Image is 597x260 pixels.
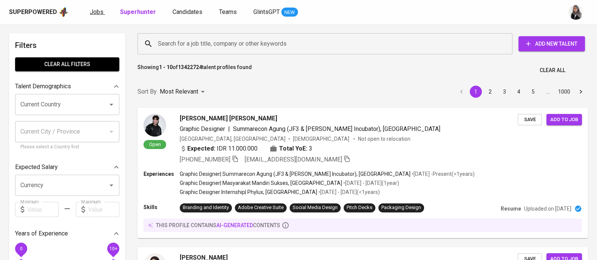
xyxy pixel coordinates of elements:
p: • [DATE] - [DATE] ( <1 years ) [317,188,380,196]
span: Summarecon Agung (JF3 & [PERSON_NAME] Incubator), [GEOGRAPHIC_DATA] [233,125,440,132]
img: sinta.windasari@glints.com [568,5,583,20]
p: this profile contains contents [156,222,280,229]
div: Most Relevant [160,85,207,99]
span: | [228,125,230,134]
div: … [541,88,554,95]
div: IDR 11.000.000 [180,144,258,153]
button: Add New Talent [518,36,585,51]
p: • [DATE] - [DATE] ( 1 year ) [342,179,399,187]
span: Teams [219,8,237,15]
span: Open [146,141,164,148]
input: Value [27,202,59,217]
button: Go to page 5 [527,86,539,98]
div: Branding and Identity [183,204,229,211]
b: 13422724 [178,64,202,70]
a: Teams [219,8,238,17]
p: Graphic Designer | Summarecon Agung (JF3 & [PERSON_NAME] Incubator), [GEOGRAPHIC_DATA] [180,170,410,178]
button: Go to page 2 [484,86,496,98]
a: Superhunter [120,8,157,17]
img: 7c299c632f6f9a0feb8ed71fb5586b85.png [143,114,166,137]
span: Add New Talent [524,39,579,49]
span: GlintsGPT [253,8,280,15]
button: page 1 [470,86,482,98]
button: Go to page 3 [498,86,511,98]
span: 0 [20,246,22,251]
span: NEW [281,9,298,16]
a: GlintsGPT NEW [253,8,298,17]
p: Years of Experience [15,229,68,238]
p: Sort By [137,87,157,96]
span: Save [521,115,538,124]
div: Packaging Design [381,204,421,211]
p: Most Relevant [160,87,198,96]
span: 10+ [109,246,117,251]
p: Uploaded on [DATE] [524,205,571,212]
p: Resume [501,205,521,212]
span: Clear All [540,66,565,75]
p: Experiences [143,170,180,178]
button: Go to page 1000 [556,86,572,98]
span: Jobs [90,8,103,15]
p: Talent Demographics [15,82,71,91]
img: app logo [59,6,69,18]
a: Candidates [173,8,204,17]
div: Expected Salary [15,160,119,175]
button: Go to next page [575,86,587,98]
button: Clear All [537,63,568,77]
span: 3 [309,144,312,153]
button: Open [106,99,117,110]
nav: pagination navigation [454,86,588,98]
h6: Filters [15,39,119,51]
span: Add to job [550,115,578,124]
div: Pitch Decks [347,204,372,211]
span: [PERSON_NAME] [PERSON_NAME] [180,114,277,123]
span: [EMAIL_ADDRESS][DOMAIN_NAME] [245,156,342,163]
a: Superpoweredapp logo [9,6,69,18]
div: Superpowered [9,8,57,17]
input: Value [88,202,119,217]
div: Social Media Design [293,204,338,211]
a: Open[PERSON_NAME] [PERSON_NAME]Graphic Designer|Summarecon Agung (JF3 & [PERSON_NAME] Incubator),... [137,108,588,238]
p: Not open to relocation [358,135,410,143]
button: Go to page 4 [513,86,525,98]
span: [PHONE_NUMBER] [180,156,230,163]
a: Jobs [90,8,105,17]
button: Open [106,180,117,191]
button: Add to job [546,114,582,126]
div: Adobe Creative Suite [238,204,284,211]
button: Clear All filters [15,57,119,71]
span: Graphic Designer [180,125,225,132]
b: Expected: [187,144,215,153]
button: Save [518,114,542,126]
p: Showing of talent profiles found [137,63,252,77]
p: Skills [143,203,180,211]
b: 1 - 10 [159,64,173,70]
p: Expected Salary [15,163,58,172]
span: [DEMOGRAPHIC_DATA] [293,135,350,143]
p: Please select a Country first [20,143,114,151]
div: Years of Experience [15,226,119,241]
span: Candidates [173,8,202,15]
b: Superhunter [120,8,156,15]
b: Total YoE: [279,144,307,153]
p: Graphic Designer | Masyarakat Mandiri Sukses, [GEOGRAPHIC_DATA] [180,179,342,187]
div: [GEOGRAPHIC_DATA], [GEOGRAPHIC_DATA] [180,135,285,143]
span: AI-generated [216,222,253,228]
span: Clear All filters [21,60,113,69]
p: Graphic Designer Internship | Phylux, [GEOGRAPHIC_DATA] [180,188,317,196]
p: • [DATE] - Present ( <1 years ) [410,170,475,178]
div: Talent Demographics [15,79,119,94]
